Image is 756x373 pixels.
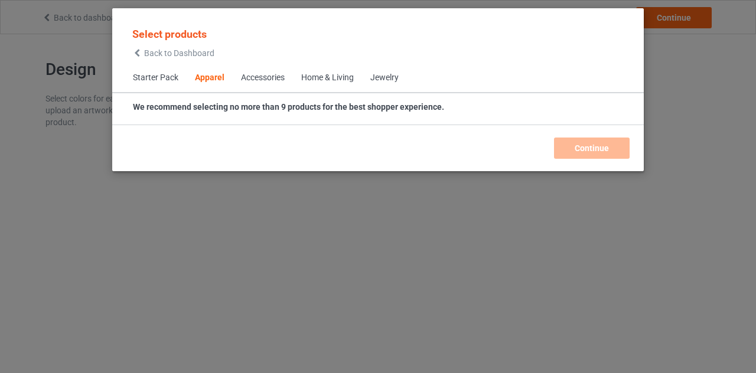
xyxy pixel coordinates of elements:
[195,72,224,84] div: Apparel
[132,28,207,40] span: Select products
[144,48,214,58] span: Back to Dashboard
[301,72,354,84] div: Home & Living
[241,72,285,84] div: Accessories
[125,64,187,92] span: Starter Pack
[133,102,444,112] strong: We recommend selecting no more than 9 products for the best shopper experience.
[370,72,399,84] div: Jewelry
